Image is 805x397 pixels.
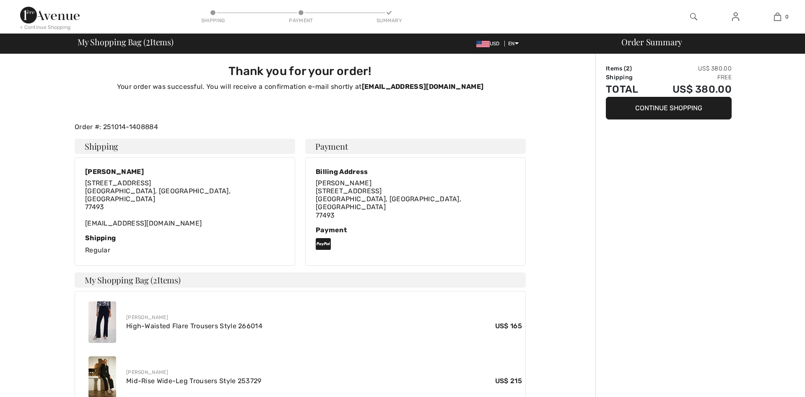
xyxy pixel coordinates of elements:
div: < Continue Shopping [20,23,71,31]
span: [STREET_ADDRESS] [GEOGRAPHIC_DATA], [GEOGRAPHIC_DATA], [GEOGRAPHIC_DATA] 77493 [85,179,231,211]
span: US$ 165 [495,321,522,331]
img: My Bag [774,12,781,22]
span: 2 [626,65,630,72]
img: High-Waisted Flare Trousers Style 266014 [88,301,116,343]
span: 0 [785,13,789,21]
div: Billing Address [316,168,515,176]
div: Regular [85,234,285,255]
a: 0 [757,12,798,22]
img: 1ère Avenue [20,7,80,23]
div: Shipping [200,17,226,24]
a: Mid-Rise Wide-Leg Trousers Style 253729 [126,377,262,385]
span: [PERSON_NAME] [316,179,371,187]
span: USD [476,41,503,47]
td: Shipping [606,73,650,82]
h3: Thank you for your order! [80,64,521,78]
td: Items ( ) [606,64,650,73]
a: High-Waisted Flare Trousers Style 266014 [126,322,262,330]
p: Your order was successful. You will receive a confirmation e-mail shortly at [80,82,521,92]
td: Total [606,82,650,97]
div: Order #: 251014-1408884 [70,122,531,132]
div: Shipping [85,234,285,242]
div: [PERSON_NAME] [85,168,285,176]
img: US Dollar [476,41,490,47]
div: [PERSON_NAME] [126,368,522,376]
h4: Payment [305,139,526,154]
img: My Info [732,12,739,22]
div: Order Summary [611,38,800,46]
div: [PERSON_NAME] [126,314,522,321]
div: Summary [377,17,402,24]
span: US$ 215 [495,376,522,386]
div: [EMAIL_ADDRESS][DOMAIN_NAME] [85,179,285,227]
div: Payment [288,17,314,24]
h4: My Shopping Bag ( Items) [75,272,526,288]
td: Free [650,73,732,82]
td: US$ 380.00 [650,64,732,73]
strong: [EMAIL_ADDRESS][DOMAIN_NAME] [362,83,483,91]
h4: Shipping [75,139,295,154]
span: 2 [153,274,157,285]
span: [STREET_ADDRESS] [GEOGRAPHIC_DATA], [GEOGRAPHIC_DATA], [GEOGRAPHIC_DATA] 77493 [316,187,461,219]
span: My Shopping Bag ( Items) [78,38,174,46]
span: EN [508,41,519,47]
img: search the website [690,12,697,22]
button: Continue Shopping [606,97,732,119]
div: Payment [316,226,515,234]
span: 2 [146,36,150,47]
a: Sign In [725,12,746,22]
td: US$ 380.00 [650,82,732,97]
